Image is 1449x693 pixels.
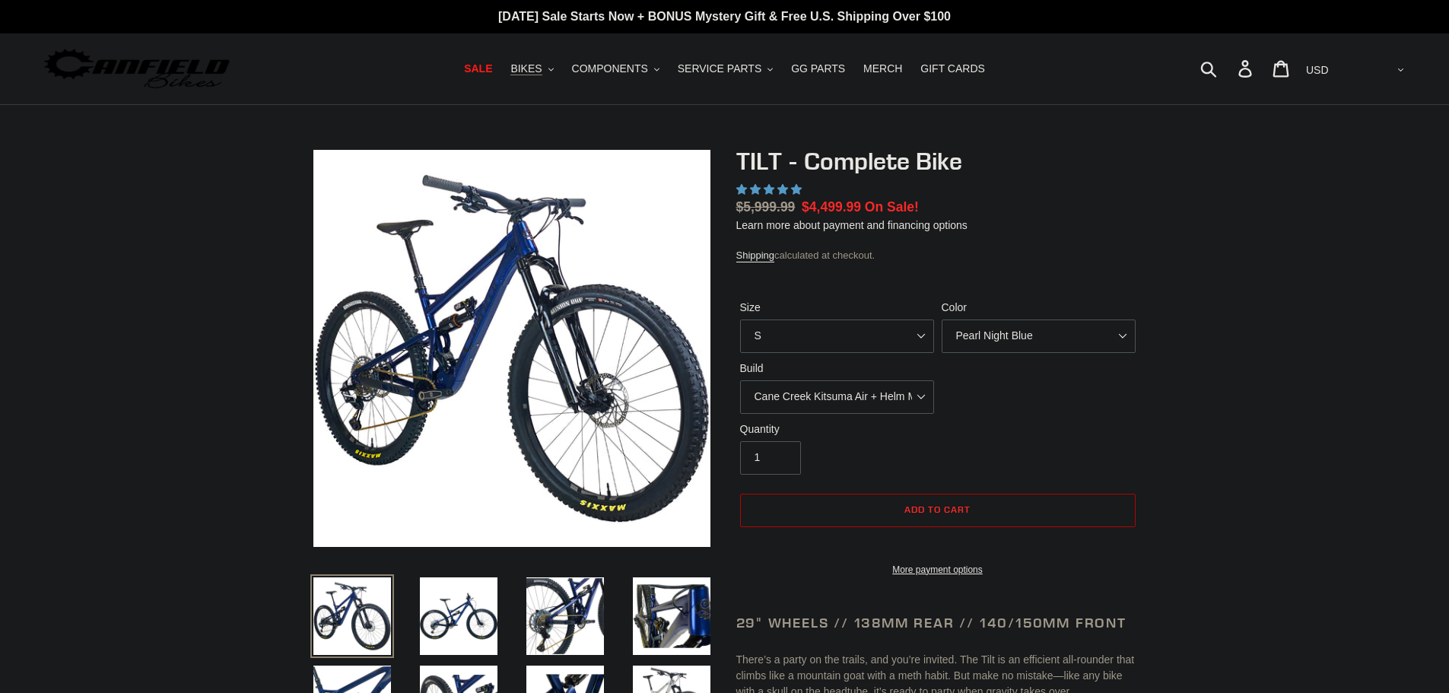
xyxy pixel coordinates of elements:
[865,197,919,217] span: On Sale!
[736,250,775,262] a: Shipping
[802,199,861,215] span: $4,499.99
[510,62,542,75] span: BIKES
[670,59,780,79] button: SERVICE PARTS
[313,150,710,547] img: TILT - Complete Bike
[678,62,761,75] span: SERVICE PARTS
[736,183,805,196] span: 5.00 stars
[740,300,934,316] label: Size
[630,574,713,658] img: Load image into Gallery viewer, TILT - Complete Bike
[1209,52,1247,85] input: Search
[913,59,993,79] a: GIFT CARDS
[783,59,853,79] a: GG PARTS
[42,45,232,93] img: Canfield Bikes
[464,62,492,75] span: SALE
[523,574,607,658] img: Load image into Gallery viewer, TILT - Complete Bike
[736,248,1139,263] div: calculated at checkout.
[740,494,1136,527] button: Add to cart
[863,62,902,75] span: MERCH
[417,574,500,658] img: Load image into Gallery viewer, TILT - Complete Bike
[856,59,910,79] a: MERCH
[503,59,561,79] button: BIKES
[740,361,934,377] label: Build
[564,59,667,79] button: COMPONENTS
[904,504,971,515] span: Add to cart
[736,147,1139,176] h1: TILT - Complete Bike
[310,574,394,658] img: Load image into Gallery viewer, TILT - Complete Bike
[572,62,648,75] span: COMPONENTS
[791,62,845,75] span: GG PARTS
[736,199,796,215] s: $5,999.99
[942,300,1136,316] label: Color
[740,421,934,437] label: Quantity
[736,615,1139,631] h2: 29" Wheels // 138mm Rear // 140/150mm Front
[736,219,968,231] a: Learn more about payment and financing options
[740,563,1136,577] a: More payment options
[920,62,985,75] span: GIFT CARDS
[456,59,500,79] a: SALE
